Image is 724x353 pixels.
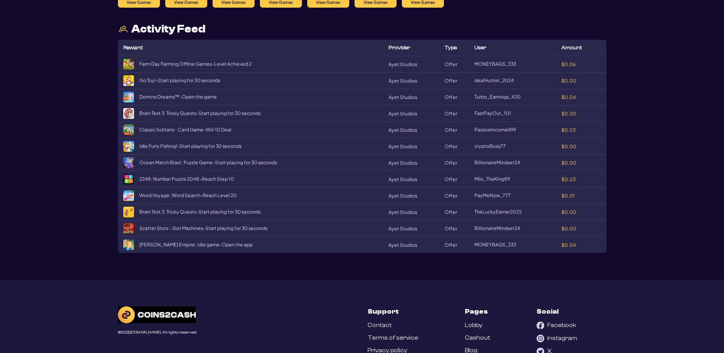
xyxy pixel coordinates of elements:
td: Ayet Studios [386,89,442,105]
td: Ayet Studios [386,220,442,237]
span: Provider [389,45,410,50]
td: $0.00 [559,220,606,237]
td: Offer [442,171,472,188]
td: Ayet Studios [386,138,442,155]
span: Domino Dreams™ - Open the game [139,94,217,100]
img: Scatter Slots - Slot Machines [123,223,134,234]
span: Brain Test 3: Tricky Quests - Start playing for 30 seconds [139,111,261,116]
td: Offer [442,122,472,138]
span: Word Voyage: Word Search - Reach Level 20 [139,193,237,198]
td: $0.03 [559,171,606,188]
a: Facebook [537,322,576,329]
span: User [474,45,486,50]
td: Ayet Studios [386,122,442,138]
img: Idle Furry Fishing! [123,141,134,152]
span: Classic Solitaire : Card Game - Win 10 Deal [139,127,231,133]
img: Facebook [537,322,544,329]
img: Word Voyage: Word Search [123,190,134,201]
span: Scatter Slots - Slot Machines - Start playing for 30 seconds [139,226,268,231]
span: Turbo_Earnings_420 [474,94,521,100]
td: Ayet Studios [386,204,442,220]
td: Offer [442,73,472,89]
td: Ayet Studios [386,73,442,89]
span: Brain Test 3: Tricky Quests - Start playing for 30 seconds [139,209,261,215]
span: 2248: Number Puzzle 2048 - Reach Step 10 [139,176,234,182]
img: Ocean Match Blast: Puzzle Game [123,157,134,168]
td: Offer [442,155,472,171]
a: Cashout [465,334,490,342]
td: Offer [442,220,472,237]
td: $0.00 [559,155,606,171]
a: Lobby [465,322,482,329]
span: Ocean Match Blast: Puzzle Game - Start playing for 30 seconds [139,160,277,165]
div: © 2025 [DOMAIN_NAME]. All rights reserved. [118,330,197,335]
img: users [118,24,129,35]
img: C2C Logo [118,306,196,323]
h3: Pages [465,306,488,316]
span: cryptoBoss77 [474,144,506,149]
td: Ayet Studios [386,237,442,253]
img: Go Toy! [123,75,134,86]
h3: Social [537,306,559,316]
span: [PERSON_NAME] Empire: idle game - Open the app [139,242,253,248]
a: Contact [368,322,392,329]
span: Activity Feed [131,24,205,34]
a: Instagram [537,335,577,342]
td: Ayet Studios [386,188,442,204]
span: MONEYBAGS_333 [474,62,516,67]
td: Offer [442,188,472,204]
span: BillionaireMindset24 [474,226,520,231]
td: Ayet Studios [386,171,442,188]
h3: Support [368,306,399,316]
span: Reward [123,45,143,50]
img: Farm Day Farming Offline Games [123,59,134,70]
td: Offer [442,138,472,155]
a: Terms of service [368,334,418,342]
td: Offer [442,105,472,122]
span: Farm Day Farming Offline Games - Level Achieved 2 [139,62,252,67]
img: Brain Test 3: Tricky Quests [123,207,134,217]
img: Instagram [537,335,544,342]
td: Ayet Studios [386,155,442,171]
img: Trump's Empire: idle game [123,240,134,250]
span: PassiveIncomeX99 [474,127,516,133]
td: Offer [442,237,472,253]
td: $0.00 [559,105,606,122]
span: dealHunter_2024 [474,78,514,83]
span: Go Toy! - Start playing for 30 seconds [139,78,220,83]
td: Offer [442,56,472,73]
img: 2248: Number Puzzle 2048 [123,174,134,185]
td: $0.03 [559,122,606,138]
td: $0.01 [559,188,606,204]
span: FastPayOut_101 [474,111,511,116]
img: Domino Dreams™ [123,92,134,102]
span: TheLuckyEarner2022 [474,209,522,215]
td: $0.00 [559,204,606,220]
span: BillionaireMindset24 [474,160,520,165]
td: Ayet Studios [386,105,442,122]
span: Amount [561,45,582,50]
td: Offer [442,204,472,220]
img: Brain Test 3: Tricky Quests [123,108,134,119]
span: Type [445,45,457,50]
td: $0.04 [559,237,606,253]
img: Classic Solitaire : Card Game [123,125,134,135]
td: $0.04 [559,89,606,105]
td: $0.00 [559,138,606,155]
td: $0.06 [559,56,606,73]
td: $0.00 [559,73,606,89]
span: MONEYBAGS_333 [474,242,516,248]
span: PayMeNow_777 [474,193,511,198]
span: Idle Furry Fishing! - Start playing for 30 seconds [139,144,242,149]
span: Milo_TheKing89 [474,176,510,182]
td: Offer [442,89,472,105]
td: Ayet Studios [386,56,442,73]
